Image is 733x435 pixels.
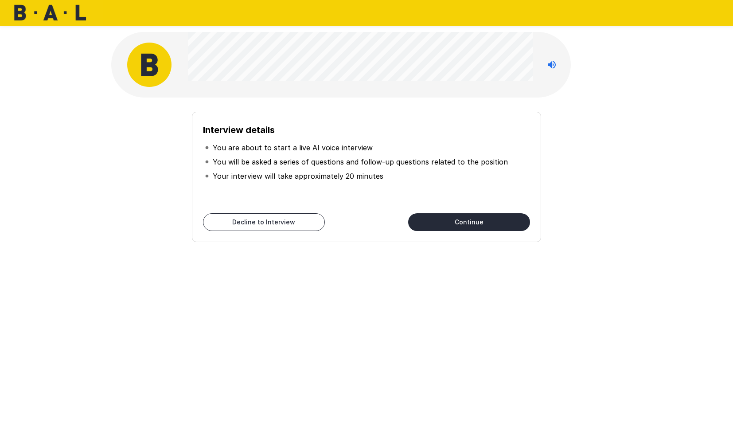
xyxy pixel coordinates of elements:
[213,171,383,181] p: Your interview will take approximately 20 minutes
[543,56,561,74] button: Stop reading questions aloud
[213,157,508,167] p: You will be asked a series of questions and follow-up questions related to the position
[408,213,530,231] button: Continue
[203,125,275,135] b: Interview details
[203,213,325,231] button: Decline to Interview
[213,142,373,153] p: You are about to start a live AI voice interview
[127,43,172,87] img: bal_avatar.png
